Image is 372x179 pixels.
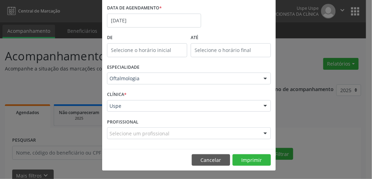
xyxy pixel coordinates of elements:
input: Selecione uma data ou intervalo [107,14,201,28]
button: Imprimir [233,154,271,166]
button: Cancelar [192,154,230,166]
span: Oftalmologia [109,75,257,82]
input: Selecione o horário final [191,43,271,57]
label: De [107,32,187,43]
input: Selecione o horário inicial [107,43,187,57]
label: ESPECIALIDADE [107,62,139,73]
label: DATA DE AGENDAMENTO [107,3,162,14]
label: ATÉ [191,32,271,43]
label: PROFISSIONAL [107,117,138,127]
span: Uspe [109,103,257,110]
label: CLÍNICA [107,89,127,100]
span: Selecione um profissional [109,130,169,137]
